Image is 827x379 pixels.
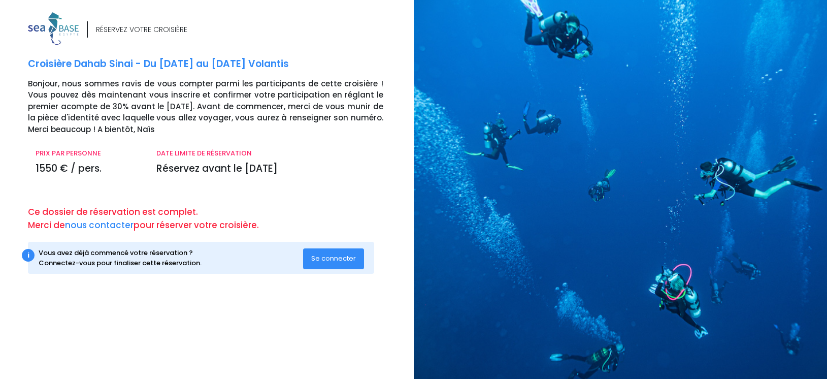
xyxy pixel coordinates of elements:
button: Se connecter [303,248,364,269]
p: Ce dossier de réservation est complet. Merci de pour réserver votre croisière. [28,206,406,232]
p: 1550 € / pers. [36,162,141,176]
span: Se connecter [311,254,356,263]
div: RÉSERVEZ VOTRE CROISIÈRE [96,24,187,35]
div: Vous avez déjà commencé votre réservation ? Connectez-vous pour finaliser cette réservation. [39,248,303,268]
p: DATE LIMITE DE RÉSERVATION [156,148,383,159]
p: Réservez avant le [DATE] [156,162,383,176]
p: Croisière Dahab Sinai - Du [DATE] au [DATE] Volantis [28,57,406,72]
a: nous contacter [65,219,134,231]
p: Bonjour, nous sommes ravis de vous compter parmi les participants de cette croisière ! Vous pouve... [28,78,406,136]
img: logo_color1.png [28,12,79,45]
div: i [22,249,35,262]
p: PRIX PAR PERSONNE [36,148,141,159]
a: Se connecter [303,254,364,263]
